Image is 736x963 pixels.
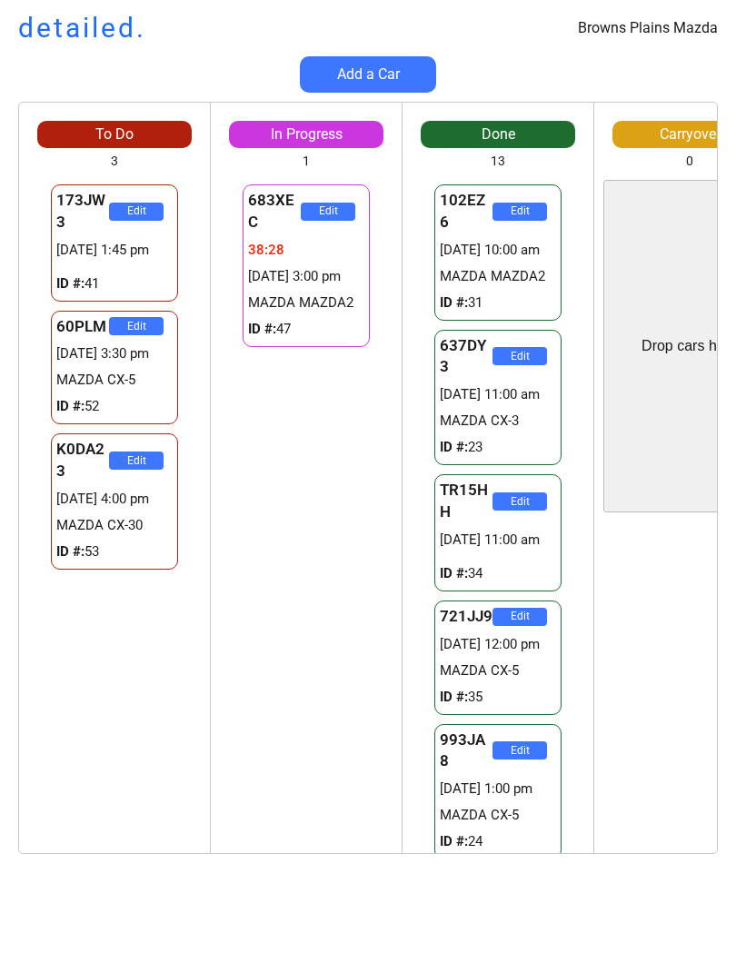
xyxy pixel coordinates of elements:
div: 47 [248,320,364,339]
div: 52 [56,397,173,416]
div: MAZDA CX-5 [56,371,173,390]
div: [DATE] 12:00 pm [440,635,556,654]
div: [DATE] 3:00 pm [248,267,364,286]
strong: ID #: [440,439,468,455]
div: [DATE] 1:00 pm [440,779,556,799]
strong: ID #: [440,565,468,581]
button: Edit [492,492,547,511]
h1: detailed. [18,9,146,47]
button: Edit [109,452,164,470]
div: To Do [37,124,192,144]
div: 35 [440,688,556,707]
div: [DATE] 4:00 pm [56,490,173,509]
div: [DATE] 1:45 pm [56,241,173,260]
strong: ID #: [56,398,85,414]
div: [DATE] 3:30 pm [56,344,173,363]
div: 683XEC [248,190,301,233]
div: 24 [440,832,556,851]
div: 13 [491,153,505,171]
div: Browns Plains Mazda [578,18,718,38]
div: 637DY3 [440,335,492,379]
div: MAZDA MAZDA2 [248,293,364,313]
div: 23 [440,438,556,457]
button: Add a Car [300,56,436,93]
div: 34 [440,564,556,583]
div: 993JA8 [440,730,492,773]
strong: ID #: [56,543,85,560]
div: 41 [56,274,173,293]
div: 53 [56,542,173,561]
button: Edit [109,317,164,335]
button: Edit [301,203,355,221]
div: [DATE] 11:00 am [440,531,556,550]
div: 3 [111,153,118,171]
div: 60PLM [56,316,109,338]
div: 173JW3 [56,190,109,233]
div: TR15HH [440,480,492,523]
button: Edit [492,741,547,759]
strong: ID #: [440,833,468,849]
div: MAZDA MAZDA2 [440,267,556,286]
button: Edit [492,608,547,626]
div: 0 [686,153,693,171]
strong: ID #: [56,275,85,292]
strong: ID #: [440,689,468,705]
strong: ID #: [248,321,276,337]
div: 38:28 [248,241,364,260]
div: [DATE] 10:00 am [440,241,556,260]
div: [DATE] 11:00 am [440,385,556,404]
div: K0DA23 [56,439,109,482]
div: Done [421,124,575,144]
div: 721JJ9 [440,606,492,628]
button: Edit [492,347,547,365]
div: MAZDA CX-5 [440,661,556,680]
div: In Progress [229,124,383,144]
div: 1 [303,153,310,171]
div: 31 [440,293,556,313]
strong: ID #: [440,294,468,311]
button: Edit [492,203,547,221]
div: MAZDA CX-3 [440,412,556,431]
div: 102EZ6 [440,190,492,233]
div: MAZDA CX-5 [440,806,556,825]
div: MAZDA CX-30 [56,516,173,535]
button: Edit [109,203,164,221]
